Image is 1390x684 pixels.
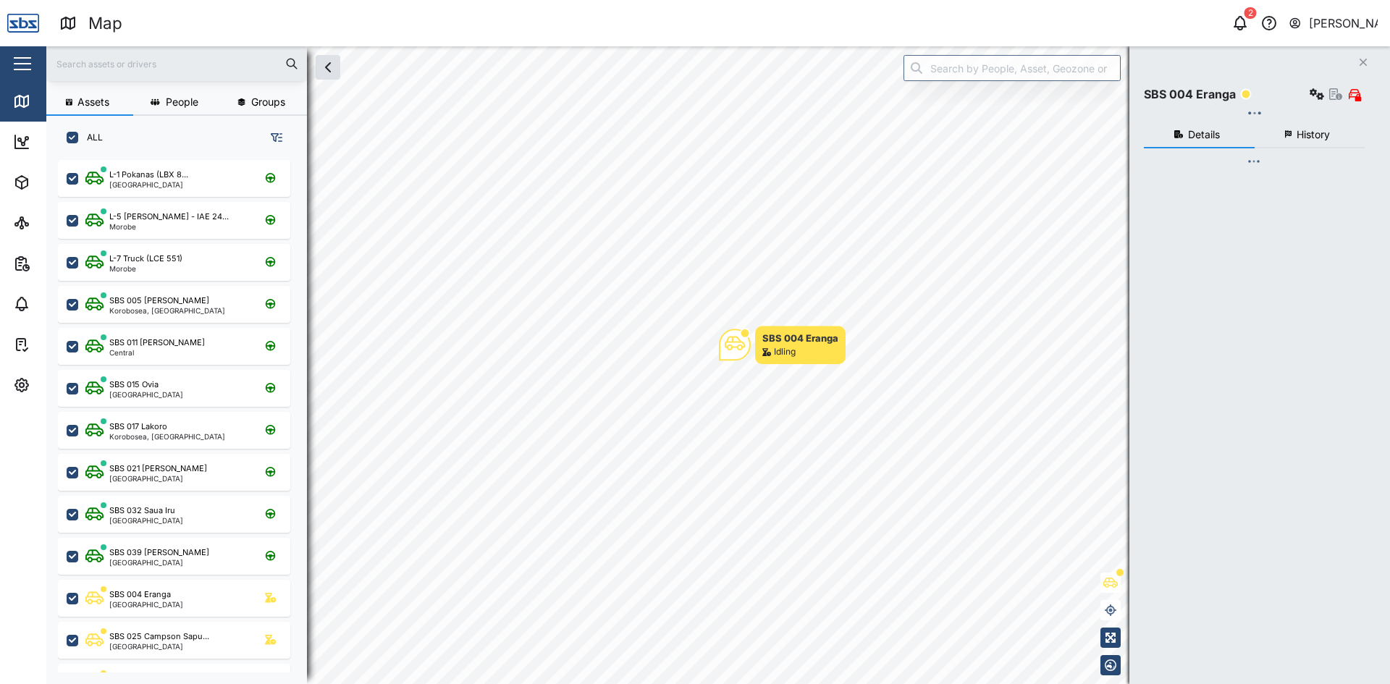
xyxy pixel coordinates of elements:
[1297,130,1330,140] span: History
[109,265,182,272] div: Morobe
[88,11,122,36] div: Map
[1144,85,1236,104] div: SBS 004 Eranga
[38,174,83,190] div: Assets
[109,391,183,398] div: [GEOGRAPHIC_DATA]
[55,53,298,75] input: Search assets or drivers
[1309,14,1378,33] div: [PERSON_NAME]
[1288,13,1378,33] button: [PERSON_NAME]
[109,630,209,643] div: SBS 025 Campson Sapu...
[109,169,188,181] div: L-1 Pokanas (LBX 8...
[109,421,167,433] div: SBS 017 Lakoro
[1188,130,1220,140] span: Details
[109,601,183,608] div: [GEOGRAPHIC_DATA]
[762,331,838,345] div: SBS 004 Eranga
[38,377,89,393] div: Settings
[903,55,1121,81] input: Search by People, Asset, Geozone or Place
[38,296,83,312] div: Alarms
[109,379,159,391] div: SBS 015 Ovia
[109,517,183,524] div: [GEOGRAPHIC_DATA]
[774,345,796,359] div: Idling
[1244,7,1257,19] div: 2
[38,256,87,271] div: Reports
[109,433,225,440] div: Korobosea, [GEOGRAPHIC_DATA]
[719,326,846,364] div: Map marker
[77,97,109,107] span: Assets
[109,211,229,223] div: L-5 [PERSON_NAME] - IAE 24...
[109,349,205,356] div: Central
[109,253,182,265] div: L-7 Truck (LCE 551)
[109,337,205,349] div: SBS 011 [PERSON_NAME]
[38,337,77,352] div: Tasks
[109,307,225,314] div: Korobosea, [GEOGRAPHIC_DATA]
[109,588,171,601] div: SBS 004 Eranga
[38,134,103,150] div: Dashboard
[251,97,285,107] span: Groups
[166,97,198,107] span: People
[46,46,1390,684] canvas: Map
[109,463,207,475] div: SBS 021 [PERSON_NAME]
[109,546,209,559] div: SBS 039 [PERSON_NAME]
[109,559,209,566] div: [GEOGRAPHIC_DATA]
[109,181,188,188] div: [GEOGRAPHIC_DATA]
[109,643,209,650] div: [GEOGRAPHIC_DATA]
[58,155,306,672] div: grid
[109,475,207,482] div: [GEOGRAPHIC_DATA]
[38,93,70,109] div: Map
[109,504,175,517] div: SBS 032 Saua Iru
[7,7,39,39] img: Main Logo
[78,132,103,143] label: ALL
[38,215,72,231] div: Sites
[109,223,229,230] div: Morobe
[109,295,209,307] div: SBS 005 [PERSON_NAME]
